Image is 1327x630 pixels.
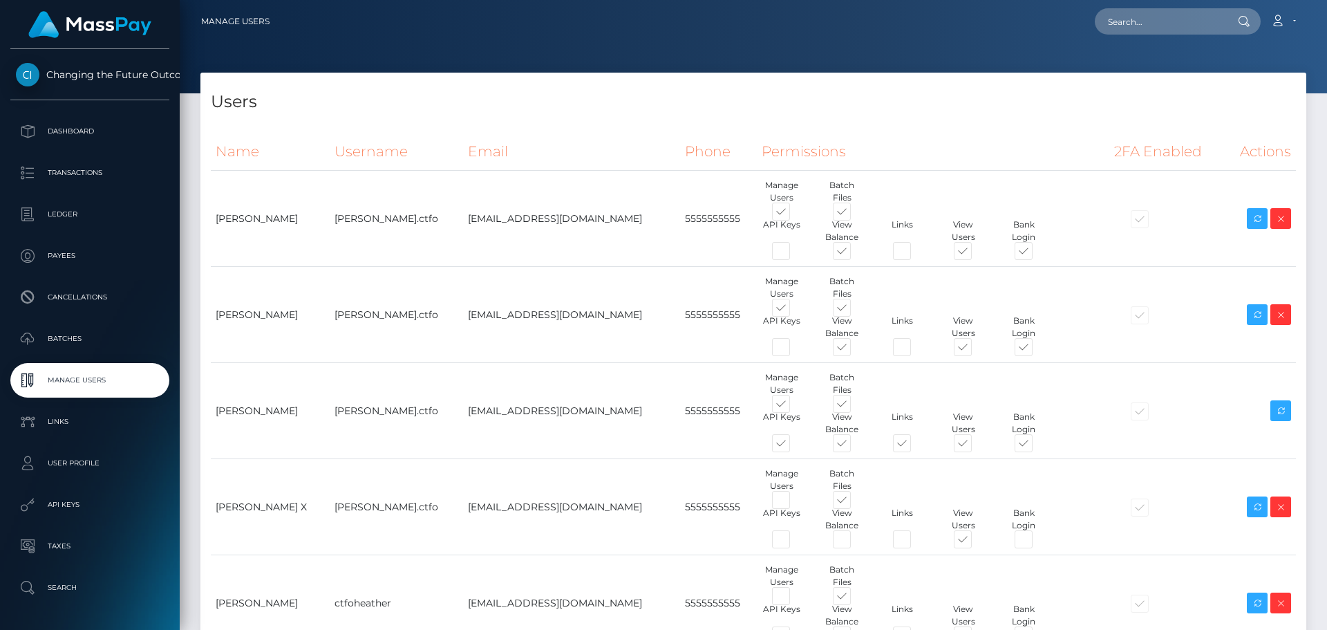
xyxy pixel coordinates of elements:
a: Dashboard [10,114,169,149]
div: Batch Files [811,179,872,204]
td: [PERSON_NAME].ctfo [330,363,463,459]
div: View Balance [811,603,872,628]
th: Email [463,133,680,171]
td: [EMAIL_ADDRESS][DOMAIN_NAME] [463,363,680,459]
div: API Keys [751,411,812,436]
a: Links [10,405,169,439]
input: Search... [1095,8,1225,35]
div: Links [872,603,933,628]
td: [EMAIL_ADDRESS][DOMAIN_NAME] [463,171,680,267]
p: Dashboard [16,121,164,142]
div: API Keys [751,603,812,628]
h4: Users [211,90,1296,114]
a: Manage Users [10,363,169,398]
td: 5555555555 [680,363,757,459]
p: Manage Users [16,370,164,391]
a: Transactions [10,156,169,190]
div: View Balance [811,315,872,340]
th: Phone [680,133,757,171]
p: Payees [16,245,164,266]
div: Batch Files [811,564,872,589]
div: Manage Users [751,564,812,589]
p: Ledger [16,204,164,225]
td: [EMAIL_ADDRESS][DOMAIN_NAME] [463,459,680,555]
div: View Users [933,219,994,243]
p: Taxes [16,536,164,557]
div: View Balance [811,507,872,532]
td: [EMAIL_ADDRESS][DOMAIN_NAME] [463,267,680,363]
div: View Balance [811,219,872,243]
a: Batches [10,322,169,356]
div: Batch Files [811,467,872,492]
img: MassPay Logo [28,11,151,38]
a: Manage Users [201,7,270,36]
div: Links [872,219,933,243]
span: Changing the Future Outcome Inc [10,68,169,81]
div: View Users [933,603,994,628]
td: [PERSON_NAME].ctfo [330,267,463,363]
div: Manage Users [751,275,812,300]
td: 5555555555 [680,171,757,267]
p: Cancellations [16,287,164,308]
div: Bank Login [994,315,1055,340]
div: API Keys [751,315,812,340]
div: API Keys [751,507,812,532]
p: Batches [16,328,164,349]
div: Bank Login [994,603,1055,628]
div: View Users [933,507,994,532]
td: [PERSON_NAME].ctfo [330,459,463,555]
p: Links [16,411,164,432]
th: Actions [1224,133,1296,171]
a: Payees [10,239,169,273]
td: [PERSON_NAME] [211,267,330,363]
div: Bank Login [994,507,1055,532]
div: View Balance [811,411,872,436]
td: 5555555555 [680,267,757,363]
div: Links [872,507,933,532]
div: Links [872,315,933,340]
div: View Users [933,411,994,436]
p: Search [16,577,164,598]
a: Ledger [10,197,169,232]
div: API Keys [751,219,812,243]
a: Cancellations [10,280,169,315]
div: Links [872,411,933,436]
div: Manage Users [751,467,812,492]
div: Batch Files [811,371,872,396]
td: [PERSON_NAME] [211,171,330,267]
a: Taxes [10,529,169,564]
div: View Users [933,315,994,340]
td: 5555555555 [680,459,757,555]
p: User Profile [16,453,164,474]
p: Transactions [16,163,164,183]
th: Permissions [757,133,1109,171]
div: Manage Users [751,179,812,204]
td: [PERSON_NAME].ctfo [330,171,463,267]
a: API Keys [10,488,169,522]
td: [PERSON_NAME] X [211,459,330,555]
div: Bank Login [994,219,1055,243]
div: Manage Users [751,371,812,396]
p: API Keys [16,494,164,515]
img: Changing the Future Outcome Inc [16,63,39,86]
div: Bank Login [994,411,1055,436]
th: Username [330,133,463,171]
th: Name [211,133,330,171]
a: Search [10,571,169,605]
div: Batch Files [811,275,872,300]
th: 2FA Enabled [1109,133,1224,171]
td: [PERSON_NAME] [211,363,330,459]
a: User Profile [10,446,169,481]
